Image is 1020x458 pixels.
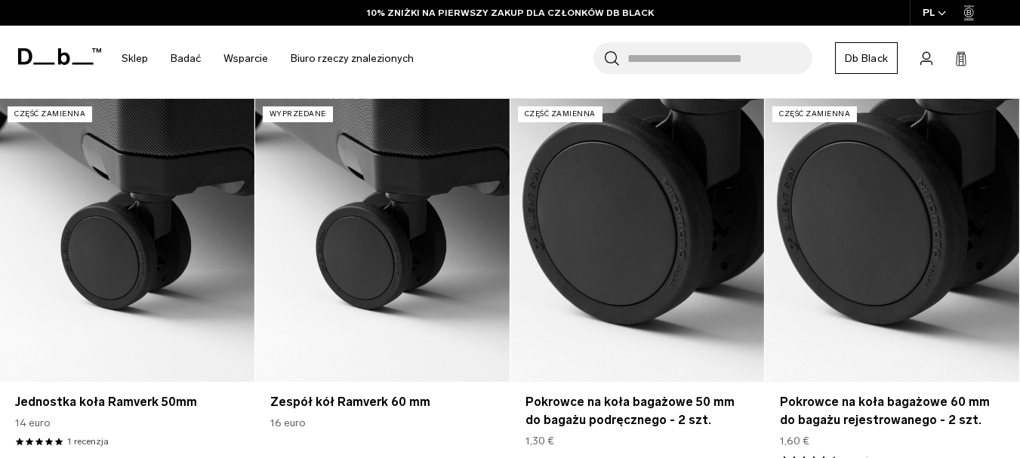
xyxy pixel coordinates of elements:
[255,99,510,381] a: Zespół kół Ramverk 60 mm
[270,395,430,409] font: Zespół kół Ramverk 60 mm
[122,32,148,85] a: Sklep
[67,436,109,447] font: 1 recenzja
[367,8,654,18] font: 10% ZNIŻKI NA PIERWSZY ZAKUP DLA CZŁONKÓW DB BLACK
[780,395,990,427] font: Pokrowce na koła bagażowe 60 mm do bagażu rejestrowanego - 2 szt.
[780,393,1004,429] a: Pokrowce na koła bagażowe 60 mm do bagażu rejestrowanego - 2 szt.
[110,26,425,91] nav: Główna nawigacja
[270,393,495,411] a: Zespół kół Ramverk 60 mm
[14,109,85,118] font: Część zamienna
[780,435,809,447] font: 1,60 €
[15,417,51,429] font: 14 euro
[171,52,201,65] font: Badać
[15,395,197,409] font: Jednostka koła Ramverk 50mm
[367,6,654,20] a: 10% ZNIŻKI NA PIERWSZY ZAKUP DLA CZŁONKÓW DB BLACK
[223,52,268,65] font: Wsparcie
[525,109,596,118] font: Część zamienna
[765,99,1019,381] a: Pokrowce na koła bagażowe 60 mm do bagażu rejestrowanego - 2 szt.
[223,32,268,85] a: Wsparcie
[835,42,898,74] a: Db Black
[525,395,735,427] font: Pokrowce na koła bagażowe 50 mm do bagażu podręcznego - 2 szt.
[525,435,554,447] font: 1,30 €
[171,32,201,85] a: Badać
[525,393,750,429] a: Pokrowce na koła bagażowe 50 mm do bagażu podręcznego - 2 szt.
[291,52,414,65] font: Biuro rzeczy znalezionych
[291,32,414,85] a: Biuro rzeczy znalezionych
[67,435,109,448] a: 1 recenzja
[923,7,935,18] font: PL
[270,417,306,429] font: 16 euro
[270,109,326,118] font: Wyprzedane
[15,393,239,411] a: Jednostka koła Ramverk 50mm
[510,99,765,381] a: Pokrowce na koła bagażowe 50 mm do bagażu podręcznego - 2 szt.
[779,109,850,118] font: Część zamienna
[845,52,888,65] font: Db Black
[122,52,148,65] font: Sklep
